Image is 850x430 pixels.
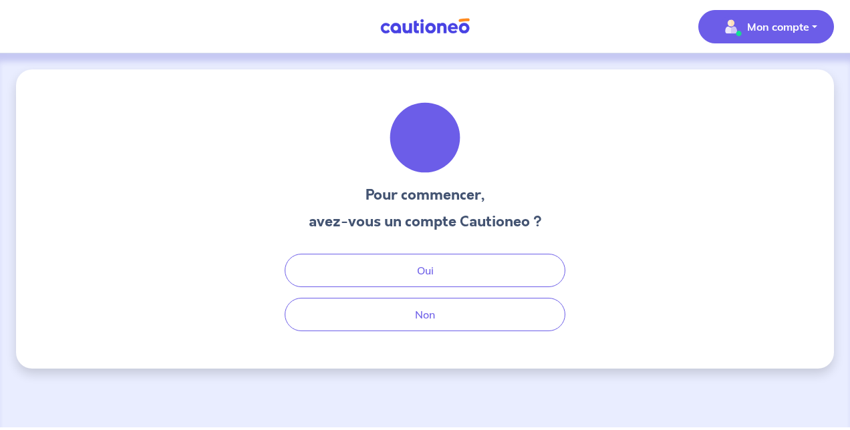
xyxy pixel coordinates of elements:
img: illu_welcome.svg [389,101,461,174]
h3: Pour commencer, [309,184,542,206]
button: Oui [285,254,565,287]
h3: avez-vous un compte Cautioneo ? [309,211,542,232]
img: Cautioneo [375,18,475,35]
p: Mon compte [747,19,809,35]
img: illu_account_valid_menu.svg [720,16,742,37]
button: Non [285,298,565,331]
button: illu_account_valid_menu.svgMon compte [698,10,834,43]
